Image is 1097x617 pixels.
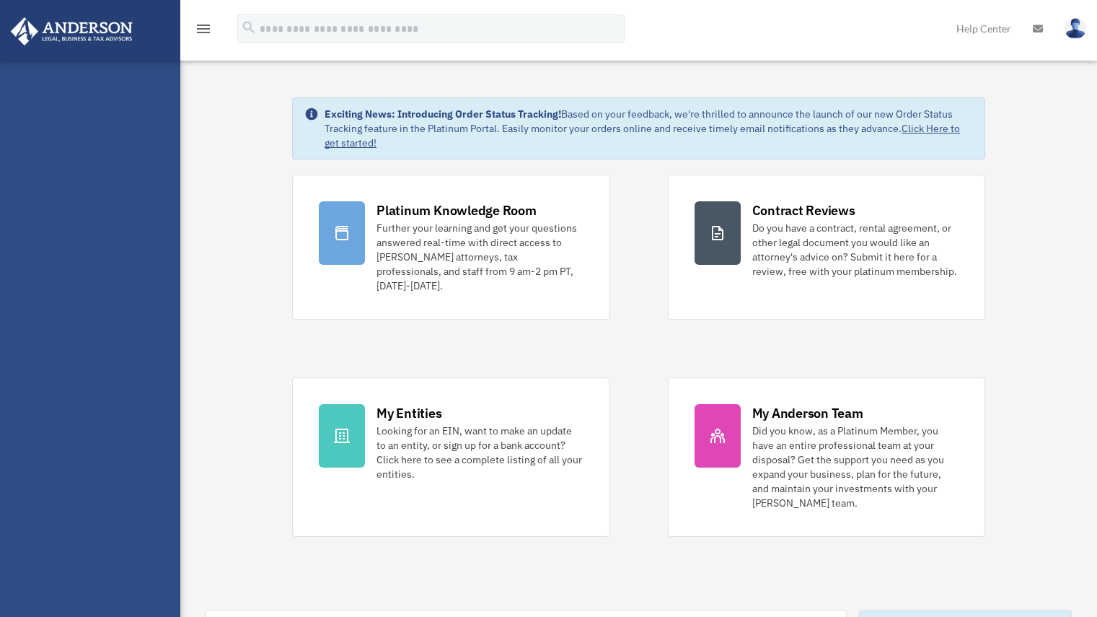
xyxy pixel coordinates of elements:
a: Click Here to get started! [325,122,960,149]
a: Contract Reviews Do you have a contract, rental agreement, or other legal document you would like... [668,175,985,320]
img: Anderson Advisors Platinum Portal [6,17,137,45]
div: Further your learning and get your questions answered real-time with direct access to [PERSON_NAM... [376,221,583,293]
div: Contract Reviews [752,201,855,219]
div: Did you know, as a Platinum Member, you have an entire professional team at your disposal? Get th... [752,424,959,510]
div: Based on your feedback, we're thrilled to announce the launch of our new Order Status Tracking fe... [325,107,973,150]
a: My Anderson Team Did you know, as a Platinum Member, you have an entire professional team at your... [668,377,985,537]
div: Platinum Knowledge Room [376,201,537,219]
div: Do you have a contract, rental agreement, or other legal document you would like an attorney's ad... [752,221,959,279]
div: My Entities [376,404,441,422]
img: User Pic [1065,18,1086,39]
div: My Anderson Team [752,404,863,422]
a: My Entities Looking for an EIN, want to make an update to an entity, or sign up for a bank accoun... [292,377,609,537]
i: search [241,19,257,35]
strong: Exciting News: Introducing Order Status Tracking! [325,108,561,121]
a: Platinum Knowledge Room Further your learning and get your questions answered real-time with dire... [292,175,609,320]
i: menu [195,20,212,38]
div: Looking for an EIN, want to make an update to an entity, or sign up for a bank account? Click her... [376,424,583,481]
a: menu [195,25,212,38]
